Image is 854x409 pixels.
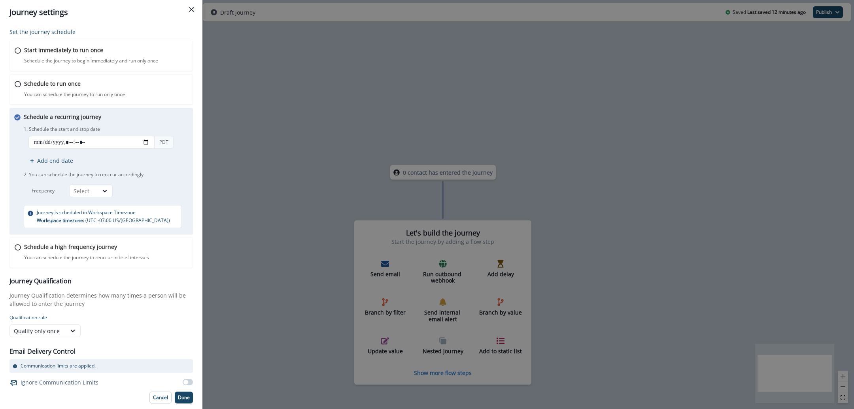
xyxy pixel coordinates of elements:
p: Qualification rule [9,314,193,321]
p: Schedule the journey to begin immediately and run only once [24,57,158,64]
p: 1. Schedule the start and stop date [24,126,190,133]
p: You can schedule the journey to run only once [24,91,125,98]
div: Qualify only once [14,327,62,335]
p: Set the journey schedule [9,28,193,36]
p: Add end date [37,156,73,165]
p: Journey Qualification determines how many times a person will be allowed to enter the journey [9,291,193,308]
p: Schedule a high frequency journey [24,243,117,251]
button: Done [175,392,193,403]
p: 2. You can schedule the journey to reoccur accordingly [24,168,190,181]
button: Close [185,3,198,16]
p: Journey is scheduled in Workspace Timezone ( UTC -07:00 US/[GEOGRAPHIC_DATA] ) [37,209,170,224]
p: Email Delivery Control [9,347,76,356]
p: Cancel [153,395,168,400]
h3: Journey Qualification [9,277,193,285]
p: Schedule a recurring journey [24,113,101,121]
div: Journey settings [9,6,193,18]
p: Done [178,395,190,400]
button: Cancel [149,392,172,403]
span: Workspace timezone: [37,217,85,224]
p: Schedule to run once [24,79,81,88]
p: Ignore Communication Limits [21,378,98,386]
p: Communication limits are applied. [21,362,96,369]
div: PDT [154,136,174,149]
p: Frequency [32,187,69,194]
div: Select [74,187,94,195]
p: You can schedule the journey to reoccur in brief intervals [24,254,149,261]
p: Start immediately to run once [24,46,103,54]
